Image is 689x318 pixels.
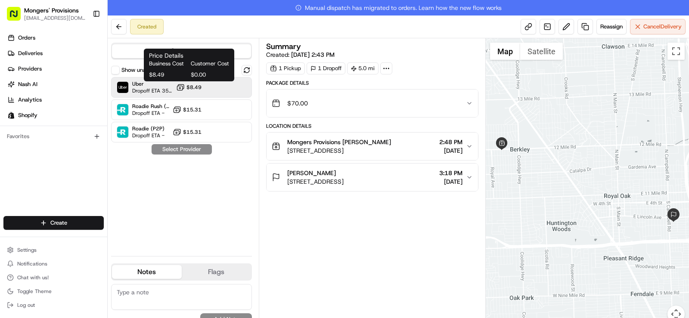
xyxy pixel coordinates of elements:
img: 1736555255976-a54dd68f-1ca7-489b-9aae-adbdc363a1c4 [9,82,24,98]
span: $8.49 [149,71,187,79]
span: Mongers Provisions [PERSON_NAME] [287,138,391,146]
button: Flags [182,265,251,279]
span: $15.31 [183,106,202,113]
span: Manual dispatch has migrated to orders. Learn how the new flow works [295,3,502,12]
button: Settings [3,244,104,256]
span: API Documentation [81,192,138,201]
a: Analytics [3,93,107,107]
span: Orders [18,34,35,42]
img: Nash [9,9,26,26]
span: Roadie Rush (P2P) [132,103,169,110]
span: Pylon [86,213,104,220]
span: Shopify [18,111,37,119]
span: Dropoff ETA - [132,132,164,139]
div: We're available if you need us! [39,91,118,98]
div: 5.0 mi [347,62,379,74]
button: Chat with us! [3,272,104,284]
img: Uber [117,82,128,93]
span: Settings [17,247,37,253]
button: Toggle Theme [3,285,104,297]
button: Mongers' Provisions[EMAIL_ADDRESS][DOMAIN_NAME] [3,3,89,24]
span: $15.31 [183,129,202,136]
span: Toggle Theme [17,288,52,295]
button: Notes [112,265,182,279]
span: [PERSON_NAME] [27,133,70,140]
span: Roadie (P2P) [132,125,164,132]
button: Start new chat [146,85,157,95]
button: Notifications [3,258,104,270]
button: Mongers' Provisions [24,6,79,15]
span: Chat with us! [17,274,49,281]
img: Roadie Rush (P2P) [117,104,128,115]
span: 3:18 PM [439,169,462,177]
label: Show unavailable [121,66,165,74]
span: Dropoff ETA 35 minutes [132,87,173,94]
img: Shopify logo [8,112,15,119]
span: $8.49 [186,84,202,91]
button: $70.00 [267,90,478,117]
img: Grace Nketiah [9,125,22,139]
a: Deliveries [3,46,107,60]
div: Location Details [266,123,478,130]
span: [DATE] [439,146,462,155]
button: [PERSON_NAME][STREET_ADDRESS]3:18 PM[DATE] [267,164,478,191]
button: $8.49 [176,83,202,92]
span: $0.00 [191,71,229,79]
button: $15.31 [173,105,202,114]
span: [DATE] [439,177,462,186]
span: $70.00 [287,99,308,108]
span: [STREET_ADDRESS] [287,146,391,155]
a: Nash AI [3,77,107,91]
span: Customer Cost [191,60,229,68]
button: Log out [3,299,104,311]
div: Start new chat [39,82,141,91]
button: Show satellite imagery [520,43,563,60]
div: 1 Pickup [266,62,305,74]
span: Business Cost [149,60,187,68]
a: Shopify [3,108,107,122]
span: Notifications [17,260,47,267]
span: [STREET_ADDRESS] [287,177,344,186]
button: CancelDelivery [630,19,686,34]
button: Show street map [490,43,520,60]
p: Welcome 👋 [9,34,157,48]
span: Deliveries [18,49,43,57]
button: Reassign [596,19,627,34]
div: 1 Dropoff [307,62,345,74]
span: Uber [132,80,173,87]
h1: Price Details [149,51,229,60]
span: Dropoff ETA - [132,110,169,117]
span: Create [50,219,67,227]
img: 1736555255976-a54dd68f-1ca7-489b-9aae-adbdc363a1c4 [17,134,24,141]
span: Log out [17,302,35,309]
div: Package Details [266,80,478,86]
span: Analytics [18,96,42,104]
span: Created: [266,50,335,59]
img: Roadie (P2P) [117,127,128,138]
div: 📗 [9,193,16,200]
div: 💻 [73,193,80,200]
img: 1736555255976-a54dd68f-1ca7-489b-9aae-adbdc363a1c4 [17,157,24,164]
span: • [71,133,74,140]
span: Reassign [600,23,623,31]
span: Knowledge Base [17,192,66,201]
button: See all [133,110,157,120]
a: Providers [3,62,107,76]
button: Quotes [112,44,251,58]
button: Toggle fullscreen view [667,43,685,60]
span: Nash AI [18,80,37,88]
span: [DATE] [76,157,94,164]
button: [EMAIL_ADDRESS][DOMAIN_NAME] [24,15,86,22]
a: Powered byPylon [61,213,104,220]
span: Cancel Delivery [643,23,682,31]
button: Mongers Provisions [PERSON_NAME][STREET_ADDRESS]2:48 PM[DATE] [267,133,478,160]
input: Clear [22,56,142,65]
button: $15.31 [173,128,202,136]
a: Orders [3,31,107,45]
button: Create [3,216,104,230]
span: [PERSON_NAME] [27,157,70,164]
a: 💻API Documentation [69,189,142,204]
span: Providers [18,65,42,73]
